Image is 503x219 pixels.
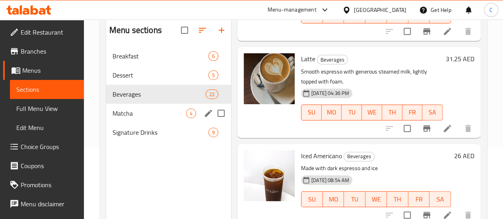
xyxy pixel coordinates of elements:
span: Select to update [399,120,416,137]
span: Beverages [344,152,374,161]
span: Matcha [113,109,186,118]
button: edit [202,107,214,119]
span: Iced Americano [301,150,342,162]
a: Edit menu item [443,124,452,133]
a: Edit menu item [443,27,452,36]
button: SA [422,105,443,120]
span: Select all sections [176,22,193,39]
a: Choice Groups [3,137,84,156]
span: WE [369,194,384,205]
span: Full Menu View [16,104,78,113]
button: delete [458,22,478,41]
button: Branch-specific-item [417,22,436,41]
a: Coupons [3,156,84,175]
button: SA [429,191,451,207]
a: Menus [3,61,84,80]
div: items [208,128,218,137]
span: Coupons [21,161,78,171]
span: [DATE] 08:54 AM [308,176,352,184]
a: Edit Menu [10,118,84,137]
div: items [208,70,218,80]
img: Iced Americano [244,150,295,201]
span: 22 [206,91,218,98]
span: Menus [22,66,78,75]
button: MO [322,105,342,120]
div: [GEOGRAPHIC_DATA] [354,6,406,14]
button: TH [387,191,408,207]
a: Full Menu View [10,99,84,118]
a: Menu disclaimer [3,194,84,213]
button: SU [301,105,322,120]
div: items [186,109,196,118]
button: WE [362,105,382,120]
nav: Menu sections [106,43,231,145]
span: 9 [209,129,218,136]
span: SU [305,107,319,118]
span: SA [425,107,439,118]
img: Latte [244,53,295,104]
span: Promotions [21,180,78,190]
a: Sections [10,80,84,99]
button: delete [458,119,478,138]
span: C [489,6,493,14]
div: Matcha4edit [106,104,231,123]
span: 4 [186,110,196,117]
span: Latte [301,53,315,65]
button: TH [382,105,402,120]
span: WE [369,10,384,21]
div: Dessert5 [106,66,231,85]
button: FR [402,105,423,120]
button: MO [323,191,344,207]
span: TH [385,107,399,118]
span: SA [433,10,448,21]
span: TU [345,107,359,118]
span: SU [305,10,320,21]
div: Beverages [317,55,348,64]
button: Add section [212,21,231,40]
p: Made with dark espresso and ice [301,163,451,173]
button: SU [301,191,323,207]
button: WE [365,191,387,207]
div: Beverages [344,152,375,161]
span: Select to update [399,23,416,40]
span: TU [347,10,362,21]
a: Edit Restaurant [3,23,84,42]
span: Breakfast [113,51,208,61]
div: items [208,51,218,61]
h2: Menu sections [109,24,162,36]
span: MO [325,107,339,118]
span: Edit Restaurant [21,27,78,37]
button: FR [408,191,430,207]
span: SA [433,194,448,205]
span: 5 [209,72,218,79]
span: MO [326,194,341,205]
div: Breakfast6 [106,47,231,66]
span: Beverages [317,55,348,64]
div: Beverages22 [106,85,231,104]
span: 6 [209,52,218,60]
span: FR [406,107,419,118]
span: Choice Groups [21,142,78,151]
span: Dessert [113,70,208,80]
span: FR [412,10,427,21]
span: Menu disclaimer [21,199,78,209]
span: Sections [16,85,78,94]
span: FR [412,194,427,205]
button: Branch-specific-item [417,119,436,138]
span: MO [326,10,341,21]
span: SU [305,194,320,205]
span: TH [390,10,405,21]
div: Menu-management [268,5,317,15]
span: Sort sections [193,21,212,40]
span: Beverages [113,89,206,99]
h6: 26 AED [454,150,474,161]
button: TU [342,105,362,120]
h6: 31.25 AED [446,53,474,64]
span: Edit Menu [16,123,78,132]
a: Promotions [3,175,84,194]
span: WE [365,107,379,118]
span: TH [390,194,405,205]
div: Signature Drinks9 [106,123,231,142]
span: [DATE] 04:36 PM [308,89,352,97]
